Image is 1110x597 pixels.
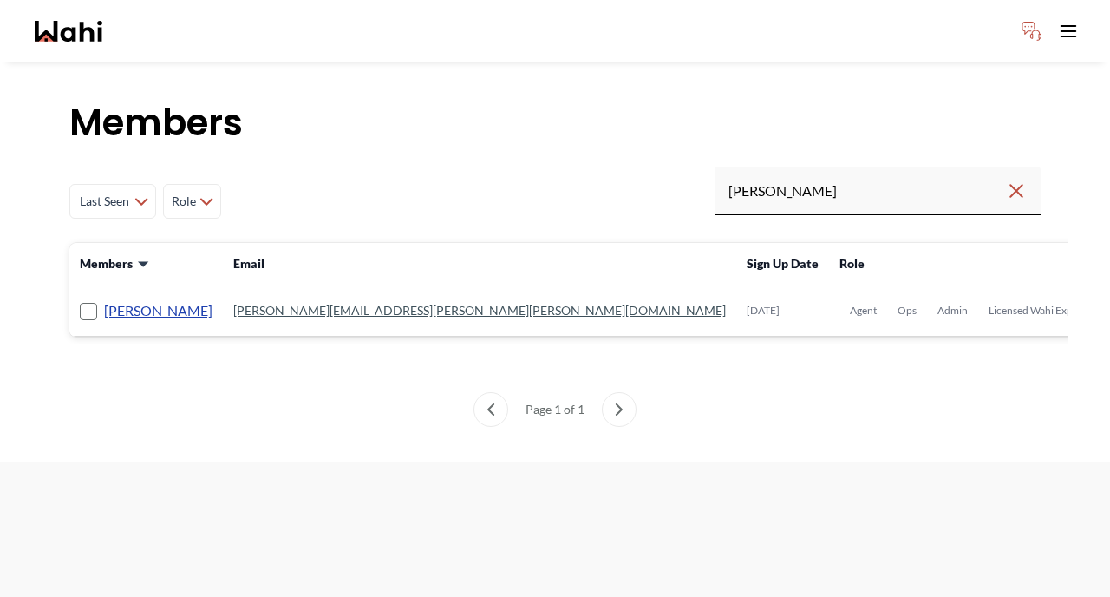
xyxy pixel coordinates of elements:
span: Role [171,186,196,217]
a: [PERSON_NAME] [104,299,212,322]
button: Members [80,255,150,272]
span: Agent [850,304,877,318]
span: Licensed Wahi Expert [989,304,1086,318]
button: previous page [473,392,508,427]
span: Email [233,256,264,271]
input: Search input [728,175,1006,207]
div: Page 1 of 1 [519,392,591,427]
span: Admin [937,304,968,318]
nav: Members List pagination [69,392,1041,427]
h1: Members [69,97,1041,149]
span: Sign Up Date [747,256,819,271]
span: Role [839,256,865,271]
a: [PERSON_NAME][EMAIL_ADDRESS][PERSON_NAME][PERSON_NAME][DOMAIN_NAME] [233,303,726,318]
span: Ops [898,304,917,318]
button: Toggle open navigation menu [1051,14,1086,49]
a: Wahi homepage [35,21,102,42]
span: Last Seen [77,186,131,217]
td: [DATE] [736,285,829,337]
button: Clear search [1006,175,1027,207]
button: next page [602,392,637,427]
span: Members [80,255,133,272]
